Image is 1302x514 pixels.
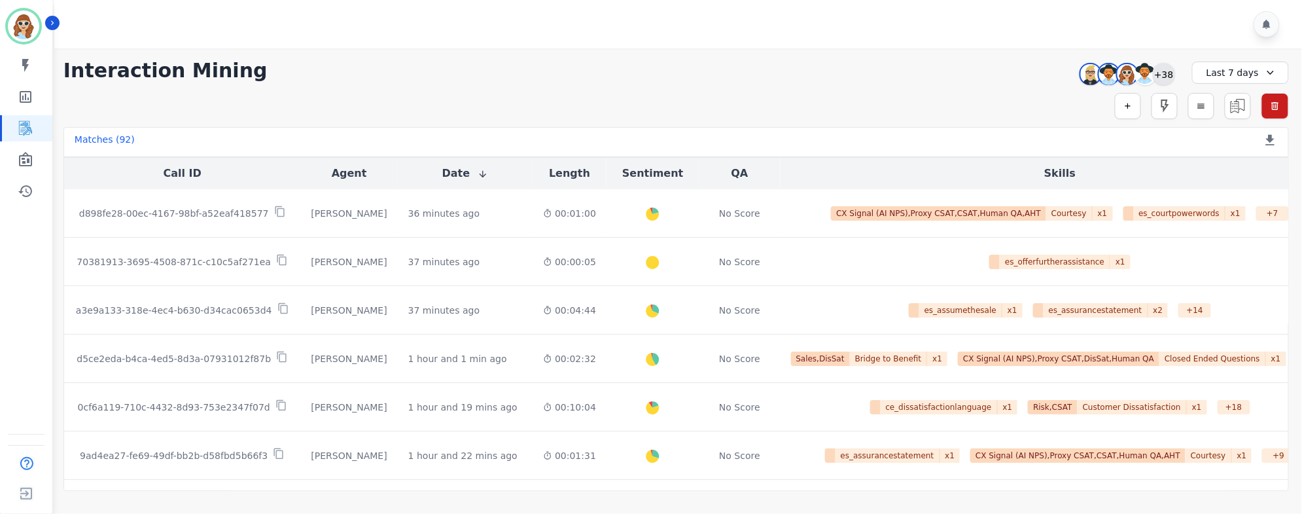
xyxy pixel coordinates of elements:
div: 36 minutes ago [408,207,480,220]
span: x 1 [1266,352,1286,366]
span: ce_dissatisfactionlanguage [881,400,998,414]
p: a3e9a133-318e-4ec4-b630-d34cac0653d4 [76,304,272,317]
span: CX Signal (AI NPS),Proxy CSAT,DisSat,Human QA [958,352,1159,366]
span: Sales,DisSat [791,352,850,366]
div: 37 minutes ago [408,304,480,317]
div: No Score [719,449,760,462]
div: 1 hour and 19 mins ago [408,401,518,414]
button: Call ID [164,166,202,181]
span: x 1 [927,352,947,366]
div: No Score [719,255,760,268]
div: Last 7 days [1192,62,1289,84]
span: Courtesy [1186,449,1232,463]
div: No Score [719,207,760,220]
div: 00:01:00 [543,207,596,220]
span: Courtesy [1046,206,1093,221]
div: + 7 [1256,206,1289,221]
div: No Score [719,401,760,414]
span: x 1 [1225,206,1246,221]
div: [PERSON_NAME] [311,401,387,414]
div: [PERSON_NAME] [311,255,387,268]
div: 00:02:32 [543,352,596,365]
p: d5ce2eda-b4ca-4ed5-8d3a-07931012f87b [77,352,271,365]
span: x 1 [1093,206,1113,221]
div: No Score [719,352,760,365]
span: x 1 [940,449,960,463]
span: es_assumethesale [919,303,1002,318]
div: [PERSON_NAME] [311,207,387,220]
div: [PERSON_NAME] [311,304,387,317]
div: 1 hour and 22 mins ago [408,449,518,462]
img: Bordered avatar [8,10,39,42]
span: Risk,CSAT [1028,400,1078,414]
div: 00:01:31 [543,449,596,462]
span: es_courtpowerwords [1134,206,1226,221]
span: es_assurancestatement [1044,303,1148,318]
div: + 18 [1218,400,1250,414]
div: +38 [1153,63,1175,85]
div: 00:00:05 [543,255,596,268]
span: x 2 [1148,303,1169,318]
span: CX Signal (AI NPS),Proxy CSAT,CSAT,Human QA,AHT [970,449,1186,463]
span: Customer Dissatisfaction [1078,400,1187,414]
span: es_offerfurtherassistance [1000,255,1110,269]
button: Length [549,166,590,181]
h1: Interaction Mining [63,59,268,83]
div: + 9 [1262,449,1295,463]
div: No Score [719,304,760,317]
div: [PERSON_NAME] [311,352,387,365]
div: 37 minutes ago [408,255,480,268]
p: 9ad4ea27-fe69-49df-bb2b-d58fbd5b66f3 [80,449,268,462]
button: Skills [1044,166,1076,181]
span: Closed Ended Questions [1159,352,1266,366]
span: es_assurancestatement [836,449,940,463]
div: + 14 [1178,303,1211,318]
button: QA [731,166,748,181]
span: x 1 [998,400,1018,414]
button: Date [442,166,489,181]
div: 00:10:04 [543,401,596,414]
p: d898fe28-00ec-4167-98bf-a52eaf418577 [79,207,269,220]
span: x 1 [1002,303,1023,318]
p: 0cf6a119-710c-4432-8d93-753e2347f07d [78,401,270,414]
span: x 1 [1232,449,1252,463]
button: Agent [332,166,367,181]
span: Bridge to Benefit [850,352,928,366]
span: CX Signal (AI NPS),Proxy CSAT,CSAT,Human QA,AHT [831,206,1046,221]
div: [PERSON_NAME] [311,449,387,462]
button: Sentiment [622,166,683,181]
div: Matches ( 92 ) [75,133,135,151]
div: 1 hour and 1 min ago [408,352,507,365]
span: x 1 [1187,400,1207,414]
div: 00:04:44 [543,304,596,317]
span: x 1 [1110,255,1131,269]
p: 70381913-3695-4508-871c-c10c5af271ea [77,255,271,268]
